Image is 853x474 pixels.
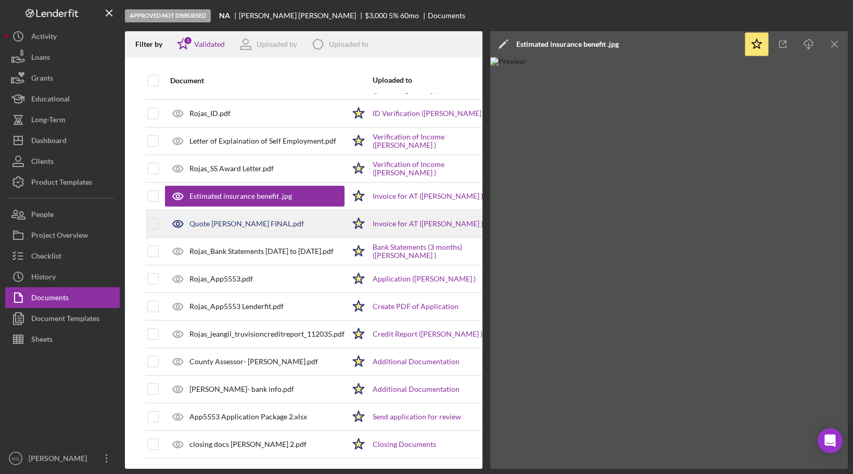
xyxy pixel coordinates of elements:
[31,109,66,133] div: Long-Term
[189,385,294,393] div: [PERSON_NAME]- bank info.pdf
[373,302,459,311] a: Create PDF of Application
[5,172,120,193] button: Product Templates
[189,357,318,366] div: County Assessor- [PERSON_NAME].pdf
[373,413,461,421] a: Send application for review
[5,287,120,308] button: Documents
[5,68,120,88] button: Grants
[170,76,345,85] div: Document
[189,220,304,228] div: Quote [PERSON_NAME] FINAL.pdf
[194,40,225,48] div: Validated
[329,40,368,48] div: Uploaded to
[31,246,61,269] div: Checklist
[31,329,53,352] div: Sheets
[31,172,92,195] div: Product Templates
[373,76,438,84] div: Uploaded to
[31,88,70,112] div: Educational
[189,192,292,200] div: Estimated insurance benefit .jpg
[189,440,307,449] div: closing docs [PERSON_NAME] 2.pdf
[5,47,120,68] button: Loans
[31,204,54,227] div: People
[373,160,503,177] a: Verification of Income ([PERSON_NAME] )
[31,68,53,91] div: Grants
[12,456,19,462] text: KG
[189,413,307,421] div: App5553 Application Package 2.xlsx
[189,109,231,118] div: Rojas_ID.pdf
[5,308,120,329] button: Document Templates
[31,287,69,311] div: Documents
[239,11,365,20] div: [PERSON_NAME] [PERSON_NAME]
[373,220,483,228] a: Invoice for AT ([PERSON_NAME] )
[31,26,57,49] div: Activity
[5,329,120,350] button: Sheets
[373,385,460,393] a: Additional Documentation
[5,266,120,287] button: History
[257,40,297,48] div: Uploaded by
[189,330,345,338] div: Rojas_jeangil_truvisioncreditreport_112035.pdf
[428,11,465,20] div: Documents
[183,36,193,45] div: 1
[373,192,483,200] a: Invoice for AT ([PERSON_NAME] )
[31,151,54,174] div: Clients
[373,357,460,366] a: Additional Documentation
[31,308,99,331] div: Document Templates
[373,330,482,338] a: Credit Report ([PERSON_NAME] )
[373,243,503,260] a: Bank Statements (3 months) ([PERSON_NAME] )
[189,164,274,173] div: Rojas_SS Award Letter.pdf
[189,275,253,283] div: Rojas_App5553.pdf
[26,448,94,471] div: [PERSON_NAME]
[373,275,476,283] a: Application ([PERSON_NAME] )
[490,57,848,469] img: Preview
[189,247,334,255] div: Rojas_Bank Statements [DATE] to [DATE].pdf
[5,246,120,266] button: Checklist
[5,225,120,246] button: Project Overview
[5,151,120,172] button: Clients
[373,109,485,118] a: ID Verification ([PERSON_NAME] )
[5,448,120,469] button: KG[PERSON_NAME]
[125,9,211,22] div: Approved Not Disbursed
[5,109,120,130] button: Long-Term
[5,26,120,47] button: Activity
[189,137,336,145] div: Letter of Explaination of Self Employment.pdf
[400,11,419,20] div: 60 mo
[5,204,120,225] button: People
[31,266,56,290] div: History
[818,428,843,453] div: Open Intercom Messenger
[31,47,50,70] div: Loans
[365,11,387,20] span: $3,000
[516,40,619,48] div: Estimated insurance benefit .jpg
[189,302,284,311] div: Rojas_App5553 Lenderfit.pdf
[373,440,436,449] a: Closing Documents
[5,130,120,151] button: Dashboard
[31,225,88,248] div: Project Overview
[31,130,67,153] div: Dashboard
[219,11,230,20] b: NA
[5,88,120,109] button: Educational
[373,133,503,149] a: Verification of Income ([PERSON_NAME] )
[389,11,399,20] div: 5 %
[135,40,170,48] div: Filter by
